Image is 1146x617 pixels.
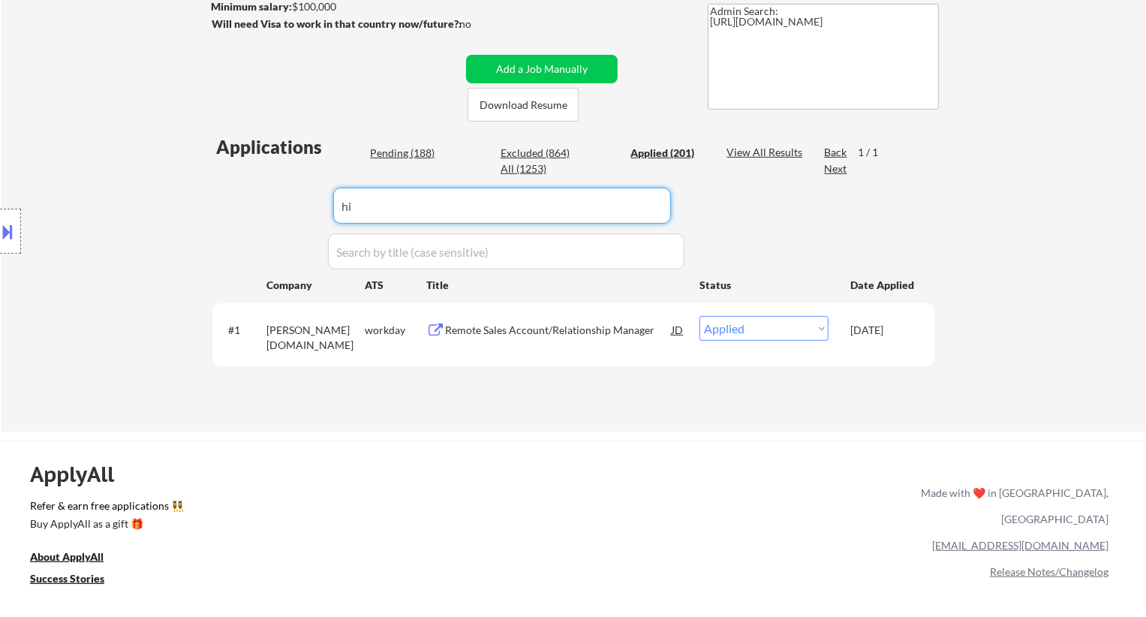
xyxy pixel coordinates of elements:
div: Status [699,271,829,298]
div: Date Applied [850,278,916,293]
a: [EMAIL_ADDRESS][DOMAIN_NAME] [932,539,1108,552]
input: Search by company (case sensitive) [333,188,671,224]
div: Excluded (864) [501,146,576,161]
div: Next [824,161,848,176]
button: Download Resume [468,88,579,122]
div: [PERSON_NAME][DOMAIN_NAME] [266,323,365,352]
a: Success Stories [30,571,125,590]
a: Buy ApplyAll as a gift 🎁 [30,516,180,535]
div: Remote Sales Account/Relationship Manager [445,323,672,338]
div: View All Results [726,145,807,160]
div: Back [824,145,848,160]
div: Pending (188) [371,146,446,161]
div: ATS [365,278,426,293]
a: Release Notes/Changelog [990,565,1108,578]
strong: Will need Visa to work in that country now/future?: [212,17,462,30]
div: ApplyAll [30,462,131,487]
div: Company [267,278,365,293]
button: Add a Job Manually [466,55,618,83]
div: Buy ApplyAll as a gift 🎁 [30,519,180,529]
u: Success Stories [30,572,104,585]
u: About ApplyAll [30,550,104,563]
div: workday [365,323,426,338]
div: [DATE] [850,323,916,338]
div: 1 / 1 [858,145,892,160]
div: Title [426,278,685,293]
a: About ApplyAll [30,549,125,568]
div: All (1253) [501,161,576,176]
a: Refer & earn free applications 👯‍♀️ [30,501,607,516]
div: Applications [217,138,365,156]
div: JD [670,316,685,343]
div: Applied (201) [630,146,705,161]
div: no [459,17,502,32]
div: Made with ❤️ in [GEOGRAPHIC_DATA], [GEOGRAPHIC_DATA] [915,480,1108,532]
input: Search by title (case sensitive) [328,233,684,269]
